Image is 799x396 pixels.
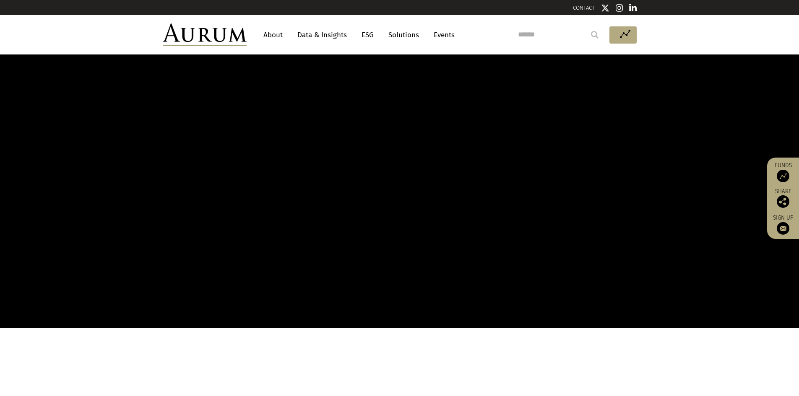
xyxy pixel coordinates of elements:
a: Events [429,27,455,43]
a: Sign up [771,214,795,235]
img: Sign up to our newsletter [777,222,789,235]
img: Linkedin icon [629,4,637,12]
a: CONTACT [573,5,595,11]
img: Twitter icon [601,4,609,12]
a: Data & Insights [293,27,351,43]
a: Solutions [384,27,423,43]
a: Funds [771,162,795,182]
img: Aurum [163,23,247,46]
img: Instagram icon [616,4,623,12]
div: Share [771,189,795,208]
a: About [259,27,287,43]
img: Share this post [777,195,789,208]
a: ESG [357,27,378,43]
img: Access Funds [777,170,789,182]
input: Submit [586,26,603,43]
